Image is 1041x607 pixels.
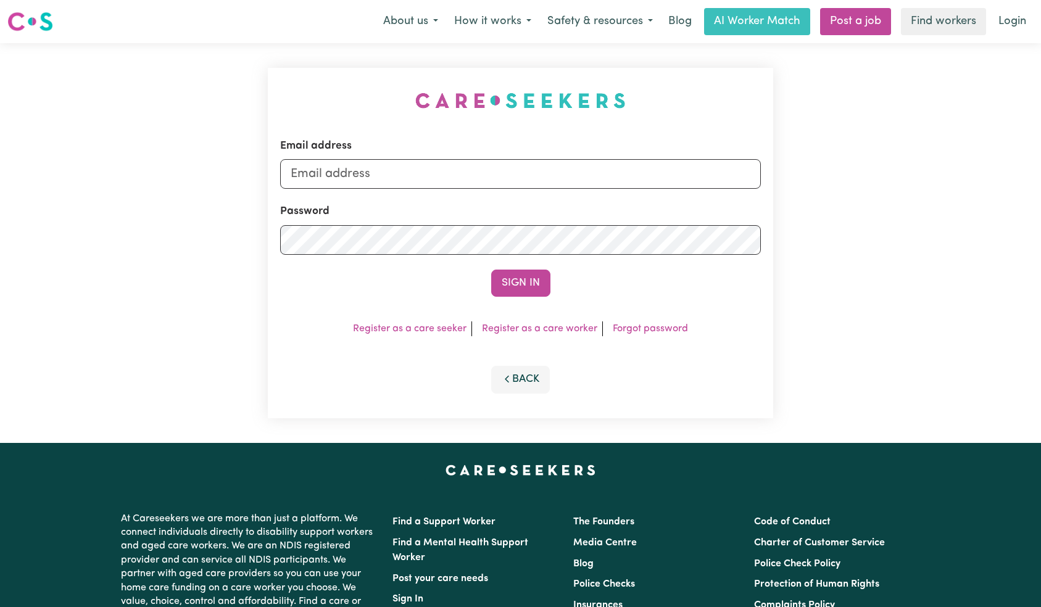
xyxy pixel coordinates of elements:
a: Charter of Customer Service [754,538,885,548]
a: Post your care needs [392,574,488,584]
a: Code of Conduct [754,517,831,527]
a: Forgot password [613,324,688,334]
img: Careseekers logo [7,10,53,33]
a: Police Checks [573,579,635,589]
a: Post a job [820,8,891,35]
input: Email address [280,159,761,189]
button: How it works [446,9,539,35]
a: Blog [661,8,699,35]
a: Find workers [901,8,986,35]
button: Sign In [491,270,550,297]
button: Back [491,366,550,393]
a: The Founders [573,517,634,527]
a: Careseekers logo [7,7,53,36]
a: Find a Mental Health Support Worker [392,538,528,563]
a: Login [991,8,1034,35]
a: Find a Support Worker [392,517,496,527]
a: Media Centre [573,538,637,548]
a: Protection of Human Rights [754,579,879,589]
a: Police Check Policy [754,559,840,569]
label: Password [280,204,330,220]
a: AI Worker Match [704,8,810,35]
a: Register as a care seeker [353,324,467,334]
label: Email address [280,138,352,154]
a: Blog [573,559,594,569]
a: Careseekers home page [446,465,595,475]
a: Sign In [392,594,423,604]
a: Register as a care worker [482,324,597,334]
button: About us [375,9,446,35]
button: Safety & resources [539,9,661,35]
